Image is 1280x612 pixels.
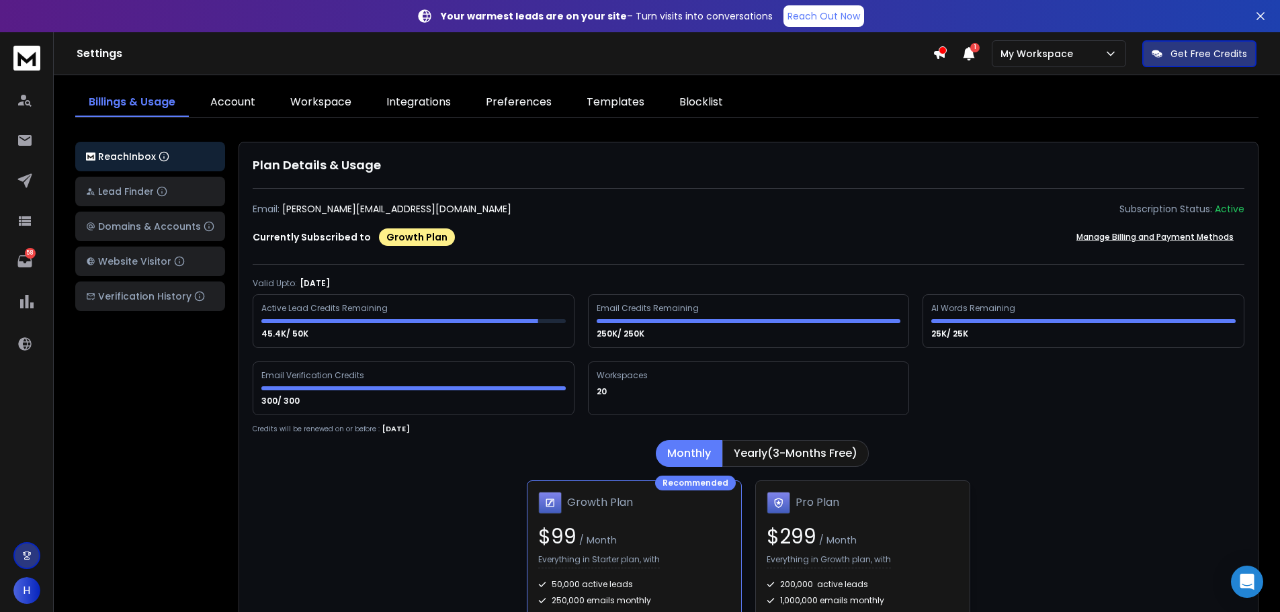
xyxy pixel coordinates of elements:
[86,152,95,161] img: logo
[253,230,371,244] p: Currently Subscribed to
[538,595,730,606] div: 250,000 emails monthly
[13,46,40,71] img: logo
[538,554,660,568] p: Everything in Starter plan, with
[300,278,330,289] p: [DATE]
[597,370,650,381] div: Workspaces
[197,89,269,117] a: Account
[1231,566,1263,598] div: Open Intercom Messenger
[261,370,366,381] div: Email Verification Credits
[253,424,380,434] p: Credits will be renewed on or before :
[666,89,736,117] a: Blocklist
[282,202,511,216] p: [PERSON_NAME][EMAIL_ADDRESS][DOMAIN_NAME]
[75,247,225,276] button: Website Visitor
[253,202,280,216] p: Email:
[261,329,310,339] p: 45.4K/ 50K
[373,89,464,117] a: Integrations
[577,533,617,547] span: / Month
[767,492,790,515] img: Pro Plan icon
[597,303,701,314] div: Email Credits Remaining
[472,89,565,117] a: Preferences
[573,89,658,117] a: Templates
[1142,40,1256,67] button: Get Free Credits
[796,494,839,511] h1: Pro Plan
[787,9,860,23] p: Reach Out Now
[1215,202,1244,216] div: Active
[931,303,1017,314] div: AI Words Remaining
[597,329,646,339] p: 250K/ 250K
[277,89,365,117] a: Workspace
[656,440,722,467] button: Monthly
[13,577,40,604] button: H
[75,212,225,241] button: Domains & Accounts
[1170,47,1247,60] p: Get Free Credits
[382,423,410,435] p: [DATE]
[655,476,736,490] div: Recommended
[253,156,1244,175] h1: Plan Details & Usage
[767,522,816,551] span: $ 299
[75,177,225,206] button: Lead Finder
[75,281,225,311] button: Verification History
[75,89,189,117] a: Billings & Usage
[1000,47,1078,60] p: My Workspace
[77,46,933,62] h1: Settings
[931,329,970,339] p: 25K/ 25K
[261,303,390,314] div: Active Lead Credits Remaining
[767,579,959,590] div: 200,000 active leads
[767,595,959,606] div: 1,000,000 emails monthly
[597,386,609,397] p: 20
[970,43,980,52] span: 1
[783,5,864,27] a: Reach Out Now
[538,492,562,515] img: Growth Plan icon
[722,440,869,467] button: Yearly(3-Months Free)
[11,248,38,275] a: 58
[441,9,773,23] p: – Turn visits into conversations
[1066,224,1244,251] button: Manage Billing and Payment Methods
[253,278,297,289] p: Valid Upto:
[767,554,891,568] p: Everything in Growth plan, with
[538,579,730,590] div: 50,000 active leads
[441,9,627,23] strong: Your warmest leads are on your site
[1119,202,1212,216] p: Subscription Status:
[538,522,577,551] span: $ 99
[25,248,36,259] p: 58
[75,142,225,171] button: ReachInbox
[1076,232,1234,243] p: Manage Billing and Payment Methods
[816,533,857,547] span: / Month
[261,396,302,406] p: 300/ 300
[379,228,455,246] div: Growth Plan
[567,494,633,511] h1: Growth Plan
